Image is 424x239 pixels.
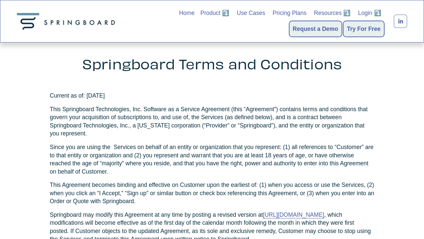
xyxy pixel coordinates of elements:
a: folder dropdown [358,8,381,18]
a: Pricing Plans [273,8,306,18]
a: folder dropdown [314,8,351,18]
a: [URL][DOMAIN_NAME] [263,211,324,218]
h3: Springboard Terms and Conditions [17,55,407,71]
p: Current as of: [DATE] [50,92,374,100]
img: Springboard Technologies [17,13,118,30]
p: This Agreement becomes binding and effective on Customer upon the earliest of: (1) when you acces... [50,181,374,205]
span: Product ⤵️ [200,9,229,17]
a: Use Cases [237,8,265,18]
a: Request a Demo [293,24,338,34]
a: LinkedIn [394,15,407,28]
p: This Springboard Technologies, Inc. Software as a Service Agreement (this “Agreement”) contains t... [50,105,374,138]
a: Try For Free [347,24,380,34]
p: Since you are using the Services on behalf of an entity or organization that you represent: (1) a... [50,143,374,176]
a: folder dropdown [200,8,229,18]
span: Resources ⤵️ [314,9,351,17]
span: Login ⤵️ [358,9,381,17]
a: Home [179,8,195,18]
